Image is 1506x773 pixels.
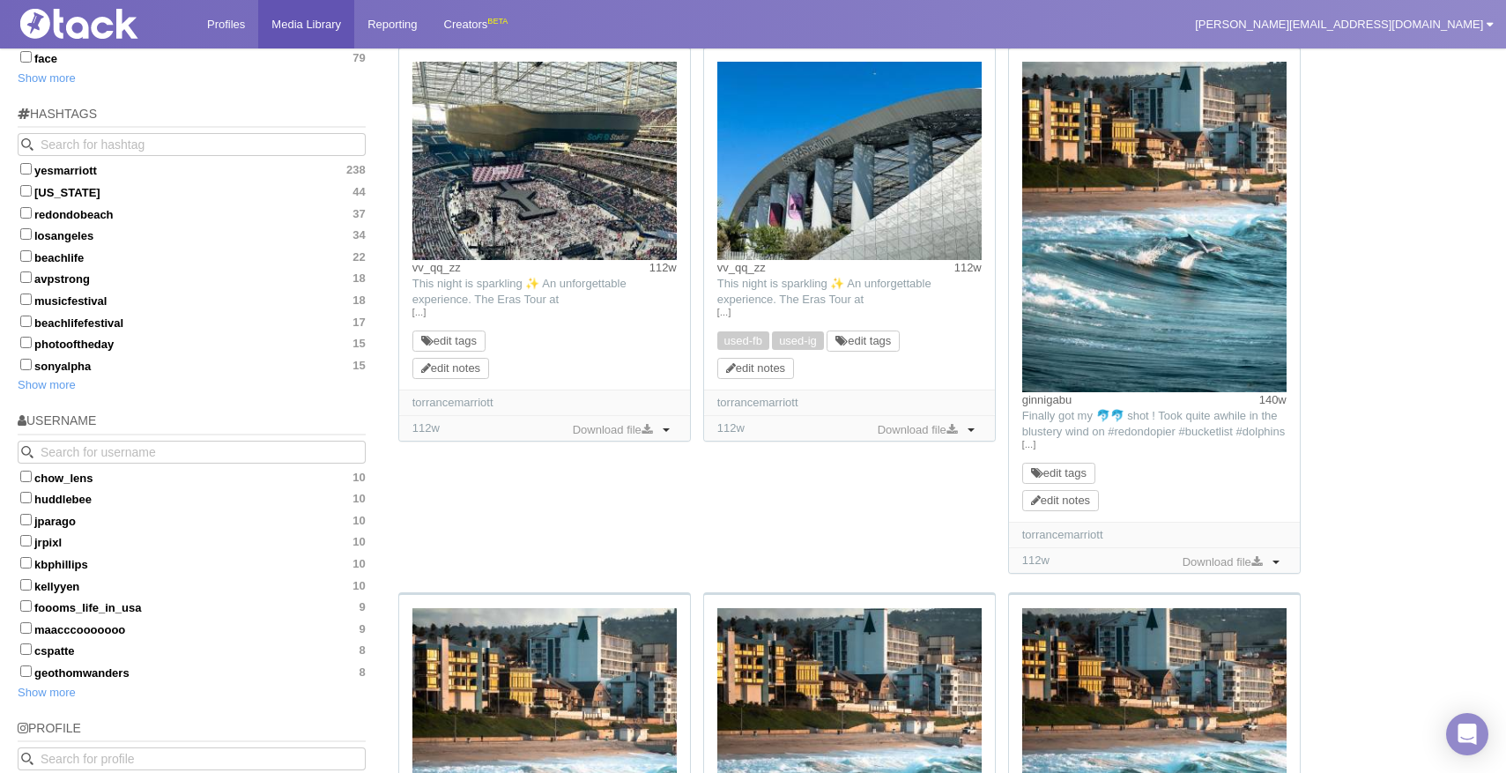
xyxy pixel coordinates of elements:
[352,514,365,528] span: 10
[360,622,366,636] span: 9
[649,260,677,276] time: Posted: 8/8/2023, 6:26:52 PM
[1022,437,1287,453] a: […]
[20,622,32,634] input: maacccooooooo9
[18,71,76,85] a: Show more
[18,414,366,435] h5: Username
[18,489,366,507] label: huddlebee
[20,228,32,240] input: losangeles34
[18,441,41,464] button: Search
[1031,494,1090,507] a: edit notes
[717,331,769,350] span: used-fb
[18,663,366,680] label: geothomwanders
[352,535,365,549] span: 10
[352,337,365,351] span: 15
[18,620,366,637] label: maacccooooooo
[717,277,981,338] span: This night is sparkling ✨ An unforgettable experience. The Eras Tour at [GEOGRAPHIC_DATA] on [DAT...
[352,579,365,593] span: 10
[18,248,366,265] label: beachlife
[18,441,366,464] input: Search for username
[20,579,32,591] input: kellyyen10
[717,261,766,274] a: vv_qq_zz
[412,277,676,338] span: This night is sparkling ✨ An unforgettable experience. The Eras Tour at [GEOGRAPHIC_DATA] on [DAT...
[18,747,41,770] button: Search
[717,421,745,435] time: Added: 8/9/2023, 2:08:06 PM
[20,51,32,63] input: face79
[18,378,76,391] a: Show more
[20,294,32,305] input: musicfestival18
[717,305,982,321] a: […]
[18,468,366,486] label: chow_lens
[20,471,32,482] input: chow_lens10
[20,185,32,197] input: [US_STATE]44
[1022,554,1050,567] time: Added: 8/9/2023, 1:09:06 PM
[18,722,366,742] h5: Profile
[360,643,366,658] span: 8
[1178,553,1266,572] a: Download file
[18,554,366,572] label: kbphillips
[21,753,33,765] svg: Search
[717,62,982,260] img: Image may contain: architecture, building, convention center, person, landmark, arena, terminal, ...
[1022,527,1287,543] div: torrancemarriott
[352,228,365,242] span: 34
[18,269,366,286] label: avpstrong
[412,261,461,274] a: vv_qq_zz
[352,492,365,506] span: 10
[18,334,366,352] label: photooftheday
[21,138,33,151] svg: Search
[20,492,32,503] input: huddlebee10
[20,535,32,546] input: jrpixl10
[1022,62,1287,392] img: Image may contain: nature, outdoors, sea, water, sea waves, architecture, building, cityscape, ur...
[20,207,32,219] input: redondobeach37
[20,250,32,262] input: beachlife22
[18,160,366,178] label: yesmarriott
[18,532,366,550] label: jrpixl
[18,226,366,243] label: losangeles
[352,185,365,199] span: 44
[20,359,32,370] input: sonyalpha15
[352,471,365,485] span: 10
[873,420,961,440] a: Download file
[20,600,32,612] input: foooms_life_in_usa9
[352,359,365,373] span: 15
[18,291,366,308] label: musicfestival
[20,337,32,348] input: photooftheday15
[835,334,891,347] a: edit tags
[18,182,366,200] label: [US_STATE]
[18,747,366,770] input: Search for profile
[346,163,366,177] span: 238
[20,643,32,655] input: cspatte8
[18,641,366,658] label: cspatte
[18,133,366,156] input: Search for hashtag
[20,514,32,525] input: jparago10
[18,108,366,128] h5: Hashtags
[18,204,366,222] label: redondobeach
[412,305,677,321] a: […]
[954,260,982,276] time: Posted: 8/8/2023, 6:26:52 PM
[18,576,366,594] label: kellyyen
[21,446,33,458] svg: Search
[20,557,32,569] input: kbphillips10
[568,420,657,440] a: Download file
[421,361,480,375] a: edit notes
[726,361,785,375] a: edit notes
[352,271,365,286] span: 18
[18,356,366,374] label: sonyalpha
[1446,713,1488,755] div: Open Intercom Messenger
[1022,393,1072,406] a: ginnigabu
[487,12,508,31] div: BETA
[13,9,189,39] img: Tack
[18,598,366,615] label: foooms_life_in_usa
[20,665,32,677] input: geothomwanders8
[20,163,32,175] input: yesmarriott238
[1022,409,1285,549] span: Finally got my 🐬🐬 shot ! Took quite awhile in the blustery wind on #redondopier #bucketlist #dolp...
[20,271,32,283] input: avpstrong18
[352,316,365,330] span: 17
[412,421,440,435] time: Added: 8/9/2023, 2:08:08 PM
[360,665,366,680] span: 8
[412,395,677,411] div: torrancemarriott
[352,557,365,571] span: 10
[18,313,366,331] label: beachlifefestival
[772,331,823,350] span: used-ig
[18,511,366,529] label: jparago
[1259,392,1287,408] time: Posted: 1/21/2023, 9:15:21 AM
